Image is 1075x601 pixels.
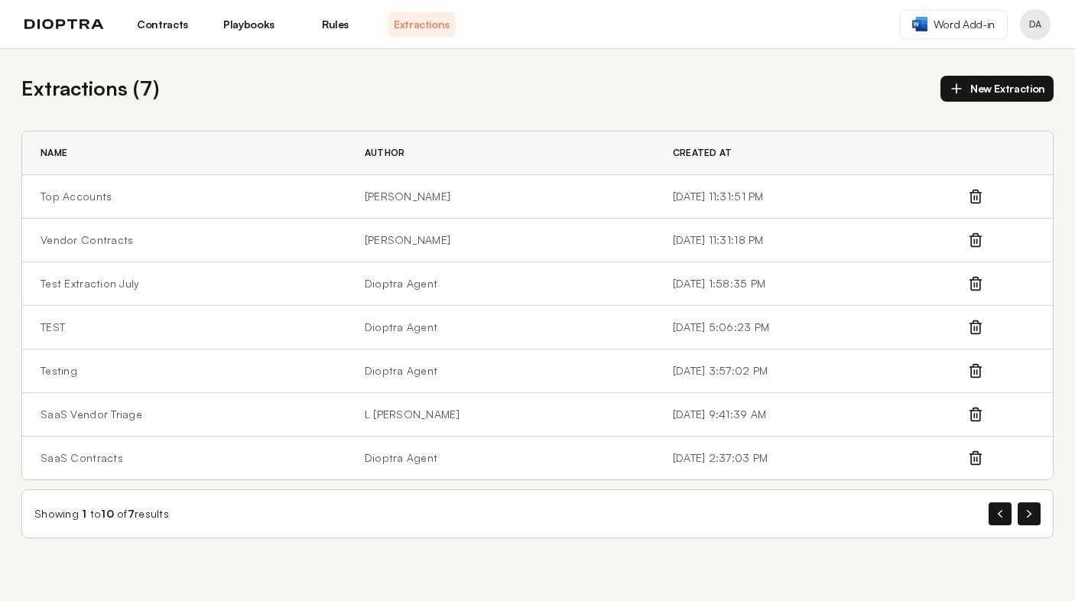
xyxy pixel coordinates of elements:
th: Author [346,132,654,175]
td: [DATE] 11:31:18 PM [654,219,967,262]
td: [DATE] 2:37:03 PM [654,437,967,480]
td: Test Extraction July [22,262,346,306]
td: Dioptra Agent [346,437,654,480]
td: [DATE] 3:57:02 PM [654,349,967,393]
td: [DATE] 5:06:23 PM [654,306,967,349]
button: Previous [989,502,1012,525]
td: TEST [22,306,346,349]
a: Playbooks [215,11,283,37]
td: Dioptra Agent [346,349,654,393]
td: SaaS Contracts [22,437,346,480]
td: [DATE] 9:41:39 AM [654,393,967,437]
td: [PERSON_NAME] [346,219,654,262]
td: L [PERSON_NAME] [346,393,654,437]
td: [DATE] 11:31:51 PM [654,175,967,219]
button: Next [1018,502,1041,525]
a: Extractions [388,11,456,37]
td: Testing [22,349,346,393]
a: Word Add-in [899,10,1008,39]
td: [DATE] 1:58:35 PM [654,262,967,306]
span: 1 [82,507,86,520]
a: Rules [301,11,369,37]
img: logo [24,19,104,30]
button: Profile menu [1020,9,1051,40]
span: 7 [128,507,135,520]
td: Dioptra Agent [346,306,654,349]
span: 10 [101,507,114,520]
td: Dioptra Agent [346,262,654,306]
span: Word Add-in [934,17,995,32]
img: word [912,17,927,31]
td: Top Accounts [22,175,346,219]
div: Showing to of results [34,506,169,521]
td: [PERSON_NAME] [346,175,654,219]
th: Name [22,132,346,175]
a: Contracts [128,11,196,37]
th: Created At [654,132,967,175]
td: SaaS Vendor Triage [22,393,346,437]
button: New Extraction [940,76,1054,102]
h2: Extractions ( 7 ) [21,73,159,103]
td: Vendor Contracts [22,219,346,262]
